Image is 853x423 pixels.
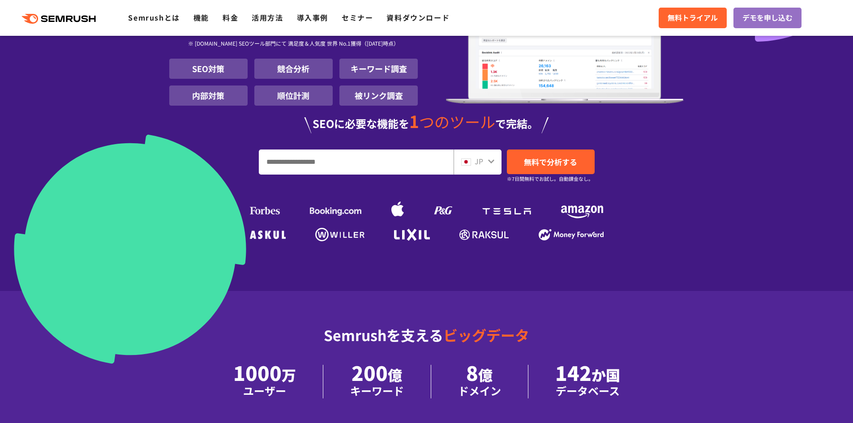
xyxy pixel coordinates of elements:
[297,12,328,23] a: 導入事例
[419,111,495,132] span: つのツール
[323,365,431,398] li: 200
[339,85,418,106] li: 被リンク調査
[259,150,453,174] input: URL、キーワードを入力してください
[555,383,620,398] div: データベース
[409,109,419,133] span: 1
[388,364,402,385] span: 億
[733,8,802,28] a: デモを申し込む
[223,12,238,23] a: 料金
[342,12,373,23] a: セミナー
[443,325,529,345] span: ビッグデータ
[386,12,450,23] a: 資料ダウンロード
[252,12,283,23] a: 活用方法
[339,59,418,79] li: キーワード調査
[193,12,209,23] a: 機能
[169,320,684,365] div: Semrushを支える
[350,383,404,398] div: キーワード
[128,12,180,23] a: Semrushとは
[742,12,793,24] span: デモを申し込む
[169,59,248,79] li: SEO対策
[254,85,333,106] li: 順位計測
[495,115,538,131] span: で完結。
[431,365,528,398] li: 8
[169,113,684,133] div: SEOに必要な機能を
[668,12,718,24] span: 無料トライアル
[592,364,620,385] span: か国
[659,8,727,28] a: 無料トライアル
[458,383,501,398] div: ドメイン
[254,59,333,79] li: 競合分析
[524,156,577,167] span: 無料で分析する
[169,85,248,106] li: 内部対策
[528,365,647,398] li: 142
[169,30,418,59] div: ※ [DOMAIN_NAME] SEOツール部門にて 満足度＆人気度 世界 No.1獲得（[DATE]時点）
[507,175,593,183] small: ※7日間無料でお試し。自動課金なし。
[507,150,595,174] a: 無料で分析する
[475,156,483,167] span: JP
[478,364,493,385] span: 億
